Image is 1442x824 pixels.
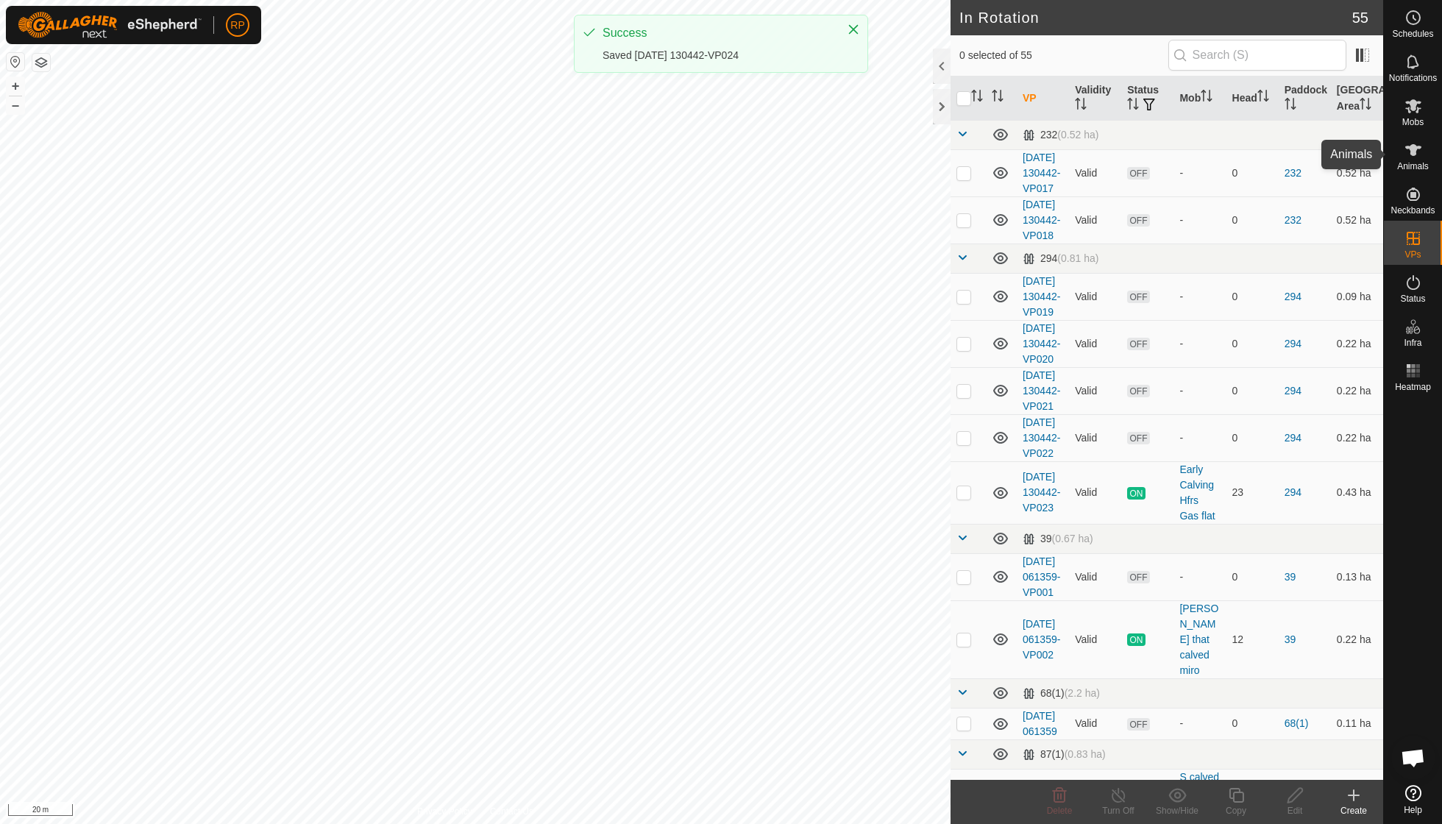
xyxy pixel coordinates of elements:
[1069,600,1121,678] td: Valid
[1089,804,1148,817] div: Turn Off
[1397,162,1429,171] span: Animals
[1173,77,1226,121] th: Mob
[1226,461,1279,524] td: 23
[7,77,24,95] button: +
[1285,100,1296,112] p-sorticon: Activate to sort
[1069,708,1121,739] td: Valid
[1127,385,1149,397] span: OFF
[959,9,1352,26] h2: In Rotation
[1331,320,1383,367] td: 0.22 ha
[1226,320,1279,367] td: 0
[1389,74,1437,82] span: Notifications
[1324,804,1383,817] div: Create
[1023,199,1060,241] a: [DATE] 130442-VP018
[1404,806,1422,814] span: Help
[1179,213,1220,228] div: -
[1179,289,1220,305] div: -
[1331,414,1383,461] td: 0.22 ha
[1179,462,1220,524] div: Early Calving Hfrs Gas flat
[603,24,832,42] div: Success
[1226,414,1279,461] td: 0
[1402,118,1424,127] span: Mobs
[1331,708,1383,739] td: 0.11 ha
[1331,461,1383,524] td: 0.43 ha
[1069,77,1121,121] th: Validity
[7,96,24,114] button: –
[1023,369,1060,412] a: [DATE] 130442-VP021
[1127,487,1145,500] span: ON
[1127,291,1149,303] span: OFF
[1395,383,1431,391] span: Heatmap
[1023,129,1098,141] div: 232
[1179,383,1220,399] div: -
[1057,252,1098,264] span: (0.81 ha)
[1331,273,1383,320] td: 0.09 ha
[1023,555,1060,598] a: [DATE] 061359-VP001
[1069,273,1121,320] td: Valid
[1285,432,1301,444] a: 294
[1023,618,1060,661] a: [DATE] 061359-VP002
[1023,687,1100,700] div: 68(1)
[1226,367,1279,414] td: 0
[1069,320,1121,367] td: Valid
[1023,322,1060,365] a: [DATE] 130442-VP020
[1047,806,1073,816] span: Delete
[1052,533,1093,544] span: (0.67 ha)
[1179,430,1220,446] div: -
[1331,77,1383,121] th: [GEOGRAPHIC_DATA] Area
[1023,748,1106,761] div: 87(1)
[1023,778,1060,821] a: [DATE] 151000-VP005
[1226,149,1279,196] td: 0
[1179,336,1220,352] div: -
[1023,533,1093,545] div: 39
[1069,414,1121,461] td: Valid
[490,805,533,818] a: Contact Us
[1201,92,1212,104] p-sorticon: Activate to sort
[1285,717,1309,729] a: 68(1)
[1360,100,1371,112] p-sorticon: Activate to sort
[1127,718,1149,731] span: OFF
[1127,571,1149,583] span: OFF
[959,48,1168,63] span: 0 selected of 55
[843,19,864,40] button: Close
[1179,716,1220,731] div: -
[1331,553,1383,600] td: 0.13 ha
[1352,7,1368,29] span: 55
[1127,432,1149,444] span: OFF
[1179,166,1220,181] div: -
[1391,736,1435,780] div: Open chat
[1207,804,1265,817] div: Copy
[1023,710,1057,737] a: [DATE] 061359
[1285,291,1301,302] a: 294
[1179,569,1220,585] div: -
[1023,152,1060,194] a: [DATE] 130442-VP017
[1023,252,1098,265] div: 294
[1226,196,1279,244] td: 0
[1390,206,1435,215] span: Neckbands
[1226,553,1279,600] td: 0
[1127,633,1145,646] span: ON
[1400,294,1425,303] span: Status
[1069,367,1121,414] td: Valid
[1148,804,1207,817] div: Show/Hide
[992,92,1004,104] p-sorticon: Activate to sort
[7,53,24,71] button: Reset Map
[1127,214,1149,227] span: OFF
[1285,385,1301,397] a: 294
[32,54,50,71] button: Map Layers
[1226,77,1279,121] th: Head
[1069,149,1121,196] td: Valid
[1017,77,1069,121] th: VP
[1069,461,1121,524] td: Valid
[1331,600,1383,678] td: 0.22 ha
[1331,367,1383,414] td: 0.22 ha
[1168,40,1346,71] input: Search (S)
[1392,29,1433,38] span: Schedules
[971,92,983,104] p-sorticon: Activate to sort
[230,18,244,33] span: RP
[1065,687,1100,699] span: (2.2 ha)
[1285,338,1301,349] a: 294
[1285,214,1301,226] a: 232
[1069,196,1121,244] td: Valid
[1069,553,1121,600] td: Valid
